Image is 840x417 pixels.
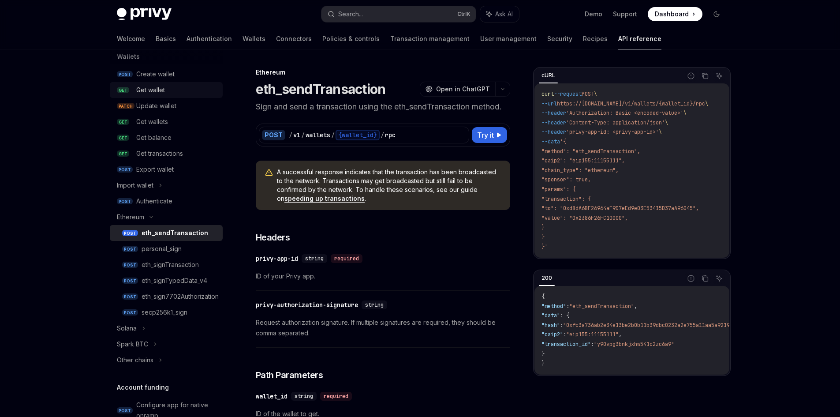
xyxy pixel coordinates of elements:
span: GET [117,87,129,94]
span: "chain_type": "ethereum", [541,167,619,174]
span: \ [594,90,597,98]
a: Transaction management [390,28,470,49]
span: } [541,360,545,367]
div: eth_signTransaction [142,259,199,270]
button: Open in ChatGPT [420,82,495,97]
button: Ask AI [713,273,725,284]
div: {wallet_id} [336,130,380,140]
div: Authenticate [136,196,172,207]
span: "hash" [541,322,560,329]
span: "caip2" [541,331,563,338]
a: POSTCreate wallet [110,66,223,82]
div: / [301,131,305,139]
span: "y90vpg3bnkjxhw541c2zc6a9" [594,341,674,348]
a: POSTpersonal_sign [110,241,223,257]
button: Report incorrect code [685,70,697,82]
span: POST [122,262,138,268]
span: , [634,303,637,310]
span: 'Content-Type: application/json' [566,119,665,126]
span: } [541,350,545,357]
span: "transaction_id" [541,341,591,348]
span: "method": "eth_sendTransaction", [541,148,640,155]
button: Copy the contents from the code block [699,70,711,82]
a: GETGet wallets [110,114,223,130]
span: --request [554,90,582,98]
div: secp256k1_sign [142,307,187,318]
span: Ask AI [495,10,513,19]
button: Report incorrect code [685,273,697,284]
a: Dashboard [648,7,702,21]
div: Solana [117,323,137,334]
span: \ [665,119,668,126]
div: Get wallets [136,116,168,127]
span: \ [705,100,708,107]
a: Wallets [243,28,265,49]
a: Support [613,10,637,19]
span: : [560,322,563,329]
span: PATCH [117,103,134,109]
div: 200 [539,273,555,283]
span: curl [541,90,554,98]
span: Open in ChatGPT [436,85,490,94]
div: / [381,131,384,139]
span: : { [560,312,569,319]
div: required [320,392,352,401]
h5: Account funding [117,382,169,393]
a: POSTeth_signTypedData_v4 [110,273,223,289]
a: speeding up transactions [284,195,365,203]
div: personal_sign [142,244,182,254]
span: ID of your Privy app. [256,271,510,282]
div: eth_signTypedData_v4 [142,275,207,286]
span: } [541,233,545,240]
span: \ [659,128,662,135]
div: required [331,254,362,263]
a: Connectors [276,28,312,49]
span: POST [117,407,133,414]
div: rpc [385,131,396,139]
a: User management [480,28,537,49]
span: } [541,224,545,231]
span: "value": "0x2386F26FC10000", [541,214,628,222]
div: POST [262,130,285,140]
div: Get balance [136,132,172,143]
span: POST [122,246,138,252]
span: '{ [560,138,566,145]
span: --header [541,109,566,116]
div: Ethereum [256,68,510,77]
span: Request authorization signature. If multiple signatures are required, they should be comma separa... [256,317,510,338]
span: "sponsor": true, [541,176,591,183]
div: privy-authorization-signature [256,301,358,309]
div: Search... [338,9,363,19]
div: wallets [306,131,330,139]
span: , [619,331,622,338]
span: 'Authorization: Basic <encoded-value>' [566,109,683,116]
a: POSTAuthenticate [110,193,223,209]
span: POST [122,309,138,316]
span: "caip2": "eip155:11155111", [541,157,625,164]
div: Get wallet [136,85,165,95]
span: POST [117,166,133,173]
span: Try it [477,130,494,140]
span: : [566,303,569,310]
a: POSTeth_sign7702Authorization [110,289,223,304]
span: string [295,393,313,400]
span: POST [122,278,138,284]
div: / [331,131,335,139]
div: v1 [293,131,300,139]
a: API reference [618,28,661,49]
span: GET [117,119,129,125]
div: Create wallet [136,69,175,79]
span: --header [541,119,566,126]
div: wallet_id [256,392,287,401]
span: : [563,331,566,338]
span: Path Parameters [256,369,323,381]
a: PATCHUpdate wallet [110,98,223,114]
span: "method" [541,303,566,310]
a: POSTeth_sendTransaction [110,225,223,241]
h1: eth_sendTransaction [256,81,386,97]
span: POST [122,293,138,300]
a: GETGet wallet [110,82,223,98]
span: --data [541,138,560,145]
span: : [591,341,594,348]
a: Recipes [583,28,608,49]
